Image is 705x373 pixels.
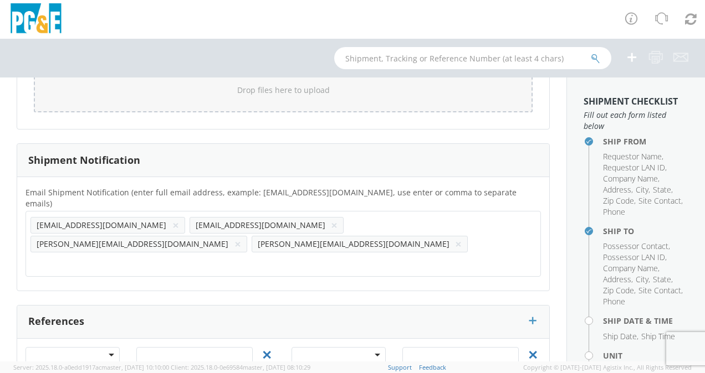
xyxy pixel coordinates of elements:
span: Company Name [603,263,658,273]
span: Address [603,274,631,284]
h4: Unit [603,351,688,360]
span: [PERSON_NAME][EMAIL_ADDRESS][DOMAIN_NAME] [258,239,449,249]
li: , [603,151,663,162]
li: , [603,162,667,173]
h3: References [28,316,84,327]
button: × [455,237,462,251]
h4: Ship To [603,227,688,235]
span: Client: 2025.18.0-0e69584 [171,363,310,371]
span: master, [DATE] 08:10:29 [243,363,310,371]
span: City [636,274,648,284]
li: , [638,285,683,296]
span: State [653,184,671,195]
span: Zip Code [603,285,634,296]
h4: Ship Date & Time [603,317,688,325]
span: Phone [603,296,625,307]
span: Ship Date [603,331,637,341]
li: , [636,184,650,195]
span: Site Contact [638,195,681,206]
span: Site Contact [638,285,681,296]
span: [EMAIL_ADDRESS][DOMAIN_NAME] [37,220,166,230]
button: × [234,237,241,251]
span: Copyright © [DATE]-[DATE] Agistix Inc., All Rights Reserved [523,363,692,372]
span: Email Shipment Notification (enter full email address, example: jdoe01@agistix.com, use enter or ... [25,187,517,209]
span: Company Name [603,173,658,184]
li: , [603,252,667,263]
li: , [638,195,683,206]
span: Requestor Name [603,151,662,162]
a: Support [388,363,412,371]
li: , [603,274,633,285]
a: Feedback [419,363,446,371]
li: , [636,274,650,285]
span: Drop files here to upload [237,85,330,95]
h3: Shipment Notification [28,155,140,166]
span: Phone [603,206,625,217]
li: , [653,184,673,195]
li: , [603,285,636,296]
span: [EMAIL_ADDRESS][DOMAIN_NAME] [196,220,325,230]
span: State [653,274,671,284]
span: Ship Time [641,331,675,341]
span: Address [603,184,631,195]
span: Possessor Contact [603,241,668,251]
span: City [636,184,648,195]
li: , [603,173,660,184]
li: , [653,274,673,285]
li: , [603,195,636,206]
span: Server: 2025.18.0-a0edd1917ac [13,363,169,371]
img: pge-logo-06675f144f4cfa6a6814.png [8,3,64,36]
strong: Shipment Checklist [584,95,678,107]
button: × [172,219,179,232]
span: master, [DATE] 10:10:00 [101,363,169,371]
li: , [603,331,638,342]
span: [PERSON_NAME][EMAIL_ADDRESS][DOMAIN_NAME] [37,239,228,249]
span: Fill out each form listed below [584,110,688,132]
span: Possessor LAN ID [603,252,665,262]
span: Zip Code [603,195,634,206]
input: Shipment, Tracking or Reference Number (at least 4 chars) [334,47,611,69]
h4: Ship From [603,137,688,146]
li: , [603,241,670,252]
button: × [331,219,338,232]
span: Requestor LAN ID [603,162,665,173]
li: , [603,263,660,274]
li: , [603,184,633,195]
